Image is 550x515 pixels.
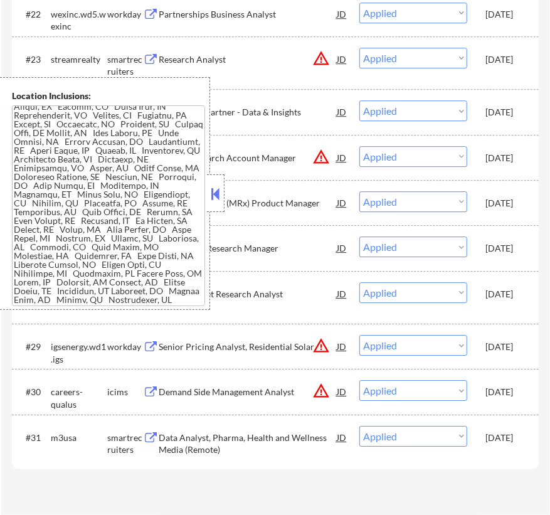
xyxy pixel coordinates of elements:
div: [DATE] [485,341,524,353]
div: Market Research Account Manager [159,152,337,164]
div: Market Research (MRx) Product Manager [159,197,337,210]
div: Technology Partner - Data & Insights Solutions. [159,106,337,130]
div: (US) Market Research Manager [159,242,337,255]
div: icims [107,386,143,398]
div: JD [336,146,347,169]
div: Senior Market Research Analyst [159,288,337,300]
div: [DATE] [485,197,524,210]
div: workday [107,341,143,353]
button: warning_amber [312,337,330,354]
div: JD [336,380,347,403]
div: Demand Side Management Analyst [159,386,337,398]
div: #29 [26,341,41,353]
div: #31 [26,432,41,444]
div: igsenergy.wd1.igs [51,341,107,365]
div: [DATE] [485,386,524,398]
button: warning_amber [312,50,330,67]
div: [DATE] [485,288,524,300]
div: JD [336,236,347,259]
div: Research Analyst [159,53,337,66]
div: [DATE] [485,152,524,164]
div: wexinc.wd5.wexinc [51,8,107,33]
div: [DATE] [485,242,524,255]
div: streamrealty [51,53,107,66]
button: warning_amber [312,382,330,400]
div: [DATE] [485,432,524,444]
div: Partnerships Business Analyst [159,8,337,21]
div: Location Inclusions: [12,90,205,102]
div: JD [336,191,347,214]
div: #22 [26,8,41,21]
div: JD [336,335,347,358]
div: #23 [26,53,41,66]
div: JD [336,48,347,70]
div: workday [107,8,143,21]
div: m3usa [51,432,107,444]
div: Data Analyst, Pharma, Health and Wellness Media (Remote) [159,432,337,456]
div: [DATE] [485,8,524,21]
div: careers-qualus [51,386,107,410]
div: [DATE] [485,53,524,66]
div: #30 [26,386,41,398]
div: smartrecruiters [107,53,143,78]
div: JD [336,3,347,25]
div: smartrecruiters [107,432,143,456]
div: JD [336,426,347,449]
div: [DATE] [485,106,524,119]
div: JD [336,282,347,305]
button: warning_amber [312,148,330,166]
div: Senior Pricing Analyst, Residential Solar [159,341,337,353]
div: JD [336,100,347,123]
